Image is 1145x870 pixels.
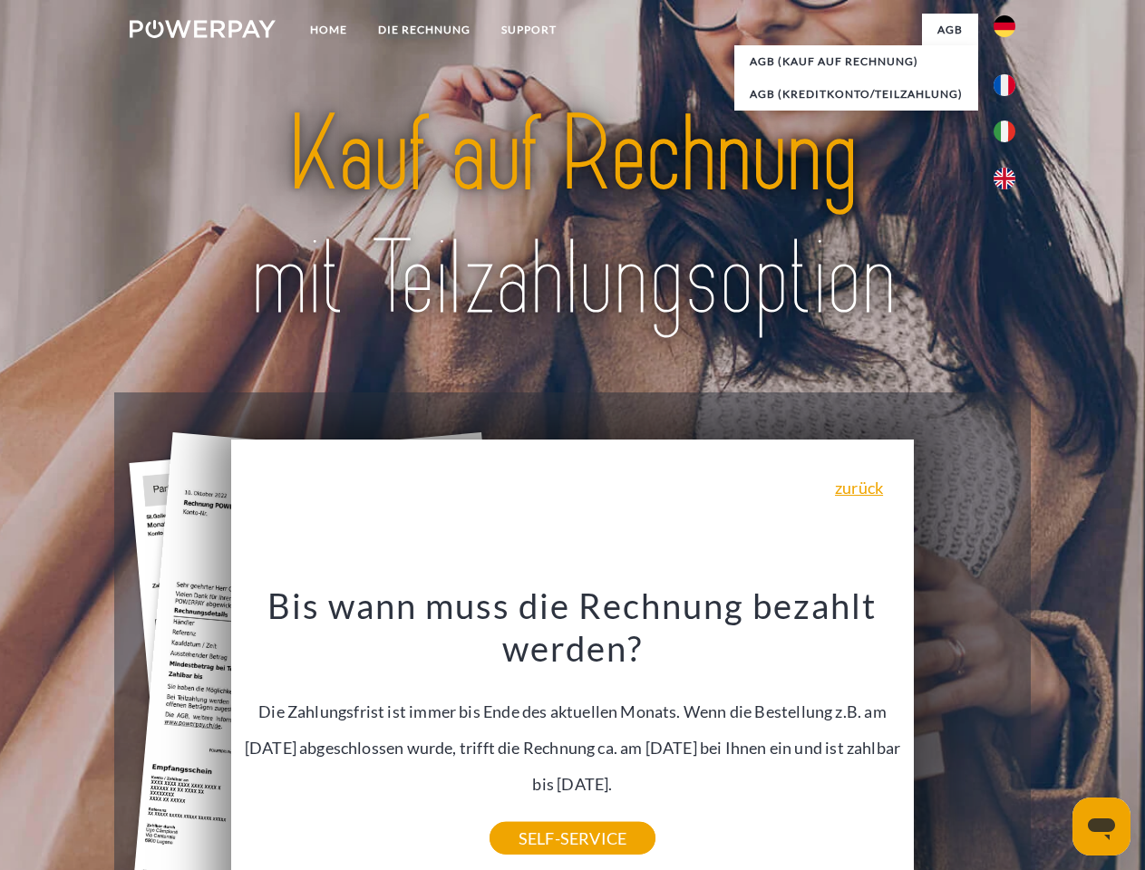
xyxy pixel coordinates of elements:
[130,20,276,38] img: logo-powerpay-white.svg
[295,14,363,46] a: Home
[242,584,904,671] h3: Bis wann muss die Rechnung bezahlt werden?
[363,14,486,46] a: DIE RECHNUNG
[734,78,978,111] a: AGB (Kreditkonto/Teilzahlung)
[1072,797,1130,855] iframe: Schaltfläche zum Öffnen des Messaging-Fensters
[490,822,655,855] a: SELF-SERVICE
[922,14,978,46] a: agb
[242,584,904,838] div: Die Zahlungsfrist ist immer bis Ende des aktuellen Monats. Wenn die Bestellung z.B. am [DATE] abg...
[994,74,1015,96] img: fr
[173,87,972,347] img: title-powerpay_de.svg
[835,479,883,496] a: zurück
[994,121,1015,142] img: it
[734,45,978,78] a: AGB (Kauf auf Rechnung)
[994,168,1015,189] img: en
[486,14,572,46] a: SUPPORT
[994,15,1015,37] img: de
